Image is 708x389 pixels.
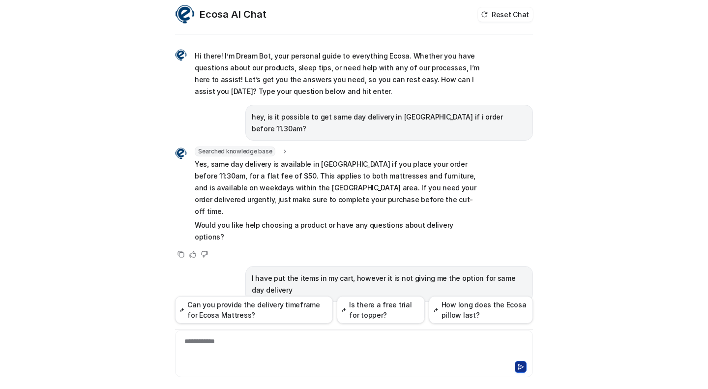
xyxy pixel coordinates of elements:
p: I have put the items in my cart, however it is not giving me the option for same day delivery [252,272,527,296]
img: Widget [175,148,187,159]
button: How long does the Ecosa pillow last? [429,296,533,324]
button: Can you provide the delivery timeframe for Ecosa Mattress? [175,296,333,324]
button: Is there a free trial for topper? [337,296,425,324]
button: Reset Chat [478,7,533,22]
img: Widget [175,4,195,24]
p: Would you like help choosing a product or have any questions about delivery options? [195,219,482,243]
p: Hi there! I’m Dream Bot, your personal guide to everything Ecosa. Whether you have questions abou... [195,50,482,97]
span: Searched knowledge base [195,147,275,156]
img: Widget [175,49,187,61]
h2: Ecosa AI Chat [200,7,266,21]
p: hey, is it possible to get same day delivery in [GEOGRAPHIC_DATA] if i order before 11.30am? [252,111,527,135]
p: Yes, same day delivery is available in [GEOGRAPHIC_DATA] if you place your order before 11:30am, ... [195,158,482,217]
